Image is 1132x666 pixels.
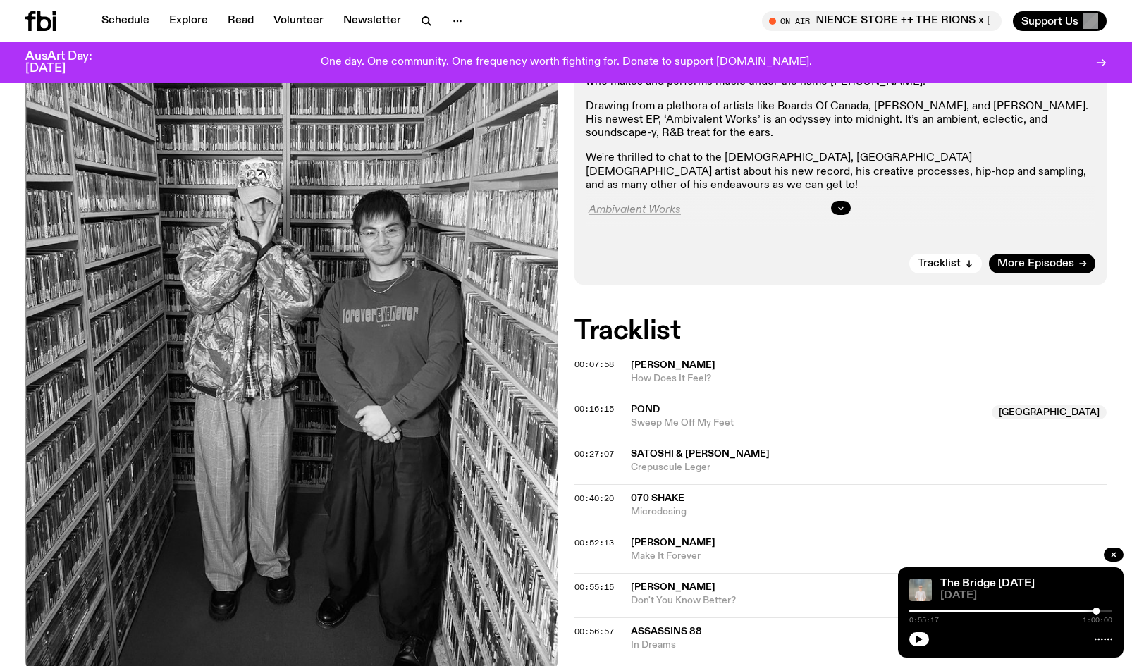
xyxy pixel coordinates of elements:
button: 00:40:20 [574,495,614,502]
a: Read [219,11,262,31]
span: How Does It Feel? [631,372,1107,386]
span: 00:55:15 [574,581,614,593]
span: 070 Shake [631,493,684,503]
p: We're thrilled to chat to the [DEMOGRAPHIC_DATA], [GEOGRAPHIC_DATA][DEMOGRAPHIC_DATA] artist abou... [586,152,1095,192]
span: In Dreams [631,639,983,652]
button: 00:27:07 [574,450,614,458]
span: Microdosing [631,505,1107,519]
a: Volunteer [265,11,332,31]
span: 00:16:15 [574,403,614,414]
span: 00:40:20 [574,493,614,504]
a: Newsletter [335,11,410,31]
button: Tracklist [909,254,982,273]
h2: Tracklist [574,319,1107,344]
span: Make It Forever [631,550,1107,563]
p: One day. One community. One frequency worth fighting for. Donate to support [DOMAIN_NAME]. [321,56,812,69]
span: [PERSON_NAME] [631,538,715,548]
p: Drawing from a plethora of artists like Boards Of Canada, [PERSON_NAME], and [PERSON_NAME]. His n... [586,100,1095,141]
a: The Bridge [DATE] [940,578,1035,589]
span: [DATE] [940,591,1112,601]
span: [PERSON_NAME] [631,582,715,592]
button: Support Us [1013,11,1107,31]
span: 00:52:13 [574,537,614,548]
span: Don't You Know Better? [631,594,983,608]
span: [GEOGRAPHIC_DATA] [992,405,1107,419]
button: 00:56:57 [574,628,614,636]
span: Support Us [1021,15,1078,27]
a: Schedule [93,11,158,31]
span: 00:56:57 [574,626,614,637]
button: 00:07:58 [574,361,614,369]
span: [PERSON_NAME] [631,360,715,370]
button: 00:16:15 [574,405,614,413]
span: Assassins 88 [631,627,702,636]
span: Crepuscule Leger [631,461,1107,474]
span: More Episodes [997,259,1074,269]
span: Sweep Me Off My Feet [631,417,983,430]
span: Tracklist [918,259,961,269]
img: Mara stands in front of a frosted glass wall wearing a cream coloured t-shirt and black glasses. ... [909,579,932,601]
span: Satoshi & [PERSON_NAME] [631,449,770,459]
button: 00:55:15 [574,584,614,591]
span: 0:55:17 [909,617,939,624]
a: Explore [161,11,216,31]
button: 00:52:13 [574,539,614,547]
a: More Episodes [989,254,1095,273]
span: 00:07:58 [574,359,614,370]
span: 00:27:07 [574,448,614,460]
button: On AirCONVENIENCE STORE ++ THE RIONS x [DATE] Arvos [762,11,1002,31]
span: Pond [631,405,660,414]
h3: AusArt Day: [DATE] [25,51,116,75]
span: 1:00:00 [1083,617,1112,624]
